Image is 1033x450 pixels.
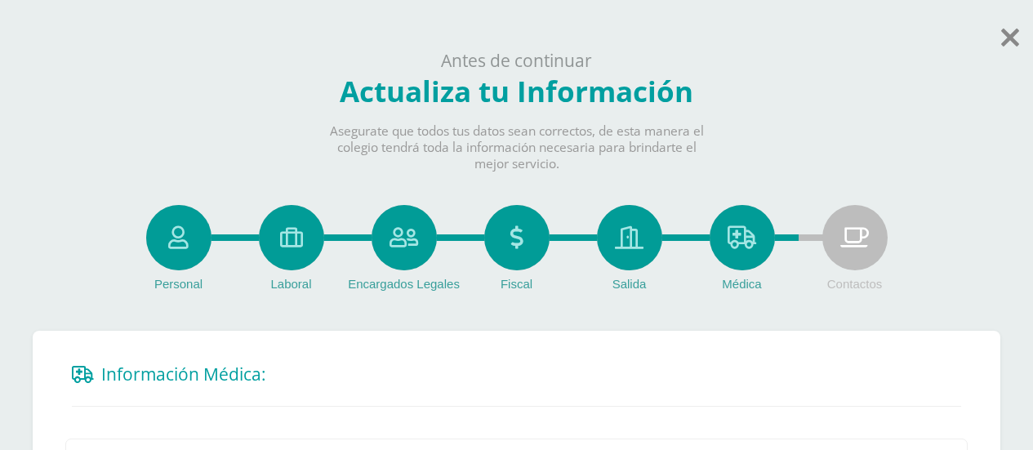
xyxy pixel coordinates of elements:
[501,277,532,291] span: Fiscal
[270,277,311,291] span: Laboral
[348,277,460,291] span: Encargados Legales
[1001,15,1019,53] a: Saltar actualización de datos
[612,277,647,291] span: Salida
[101,363,266,385] span: Información Médica:
[722,277,761,291] span: Médica
[154,277,203,291] span: Personal
[316,123,718,172] p: Asegurate que todos tus datos sean correctos, de esta manera el colegio tendrá toda la informació...
[827,277,883,291] span: Contactos
[441,49,592,72] span: Antes de continuar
